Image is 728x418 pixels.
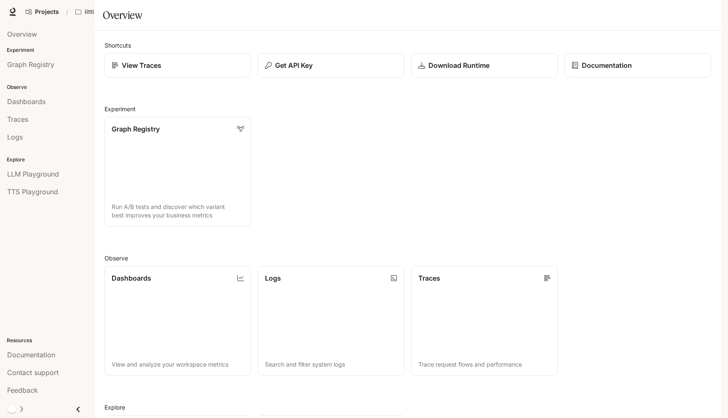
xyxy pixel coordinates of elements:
[265,273,281,283] p: Logs
[104,117,251,227] a: Graph RegistryRun A/B tests and discover which variant best improves your business metrics
[103,7,142,24] h1: Overview
[104,53,251,78] a: View Traces
[418,273,440,283] p: Traces
[582,60,632,70] p: Documentation
[258,53,404,78] button: Get API Key
[258,266,404,376] a: LogsSearch and filter system logs
[104,104,711,113] h2: Experiment
[122,60,161,70] p: View Traces
[35,8,59,16] span: Projects
[104,254,711,263] h2: Observe
[265,360,397,369] p: Search and filter system logs
[112,273,151,283] p: Dashboards
[418,360,551,369] p: Trace request flows and performance
[104,41,711,50] h2: Shortcuts
[104,403,711,412] h2: Explore
[22,3,63,20] a: Go to projects
[112,360,244,369] p: View and analyze your workspace metrics
[565,53,711,78] a: Documentation
[112,124,160,134] p: Graph Registry
[411,266,558,376] a: TracesTrace request flows and performance
[428,60,490,70] p: Download Runtime
[112,203,244,220] p: Run A/B tests and discover which variant best improves your business metrics
[104,266,251,376] a: DashboardsView and analyze your workspace metrics
[63,8,72,16] div: /
[72,3,139,20] button: All workspaces
[275,60,313,70] p: Get API Key
[411,53,558,78] a: Download Runtime
[85,8,126,16] p: little_umbrella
